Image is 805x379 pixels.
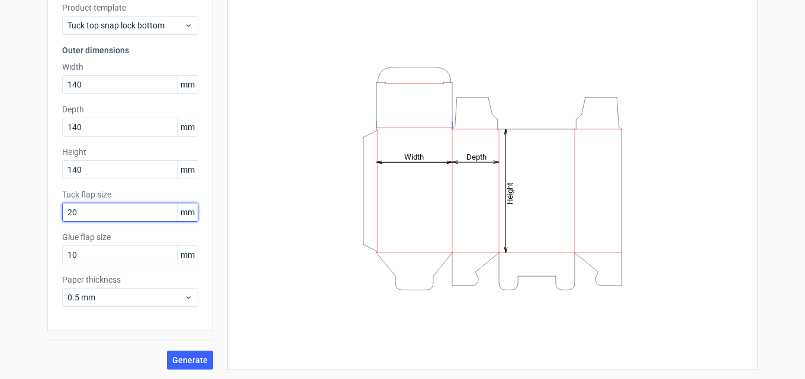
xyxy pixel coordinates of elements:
span: mm [177,76,198,93]
tspan: Height [505,182,514,204]
label: Width [62,61,198,73]
span: 0.5 mm [67,291,184,303]
span: Tuck top snap lock bottom [67,20,184,31]
label: Product template [62,2,198,14]
span: Generate [172,356,208,364]
span: mm [177,161,198,179]
label: Depth [62,103,198,115]
label: Tuck flap size [62,189,198,200]
button: Generate [167,351,213,370]
span: mm [177,203,198,221]
span: mm [177,246,198,264]
label: Glue flap size [62,231,198,243]
label: Height [62,146,198,158]
label: Paper thickness [62,274,198,286]
span: mm [177,118,198,136]
tspan: Depth [466,152,487,161]
tspan: Width [404,152,424,161]
h3: Outer dimensions [62,44,198,56]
